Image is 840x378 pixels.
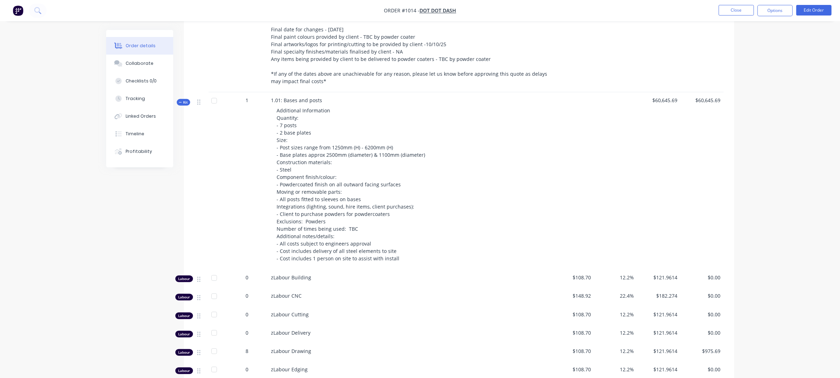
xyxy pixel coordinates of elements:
[106,143,173,160] button: Profitability
[246,329,249,336] span: 0
[106,125,173,143] button: Timeline
[597,311,634,318] span: 12.2%
[796,5,832,16] button: Edit Order
[640,311,678,318] span: $121.9614
[271,366,308,373] span: zLabour Edging
[175,331,193,337] div: Labour
[13,5,23,16] img: Factory
[757,5,793,16] button: Options
[106,72,173,90] button: Checklists 0/0
[175,312,193,319] div: Labour
[177,99,190,106] button: Kit
[719,5,754,16] button: Close
[106,107,173,125] button: Linked Orders
[419,7,456,14] a: Dot Dot Dash
[683,274,721,281] span: $0.00
[271,311,309,318] span: zLabour Cutting
[106,90,173,107] button: Tracking
[179,100,188,105] span: Kit
[683,97,721,104] span: $60,645.69
[246,347,249,355] span: 8
[277,107,425,262] span: Additional Information Quantity: - 7 posts - 2 base plates Size: - Post sizes range from 1250mm (...
[175,275,193,282] div: Labour
[271,329,311,336] span: zLabour Delivery
[683,347,721,355] span: $975.69
[640,347,678,355] span: $121.9614
[126,131,144,137] div: Timeline
[554,274,591,281] span: $108.70
[271,348,312,354] span: zLabour Drawing
[683,366,721,373] span: $0.00
[126,95,145,102] div: Tracking
[271,97,322,104] span: 1.01: Bases and posts
[683,292,721,299] span: $0.00
[554,366,591,373] span: $108.70
[175,294,193,300] div: Labour
[640,97,678,104] span: $60,645.69
[246,97,249,104] span: 1
[126,148,152,155] div: Profitability
[126,113,156,119] div: Linked Orders
[106,37,173,55] button: Order details
[640,274,678,281] span: $121.9614
[597,274,634,281] span: 12.2%
[683,311,721,318] span: $0.00
[246,366,249,373] span: 0
[384,7,419,14] span: Order #1014 -
[175,349,193,356] div: Labour
[597,329,634,336] span: 12.2%
[246,274,249,281] span: 0
[597,347,634,355] span: 12.2%
[640,292,678,299] span: $182.274
[554,347,591,355] span: $108.70
[126,60,153,67] div: Collaborate
[640,329,678,336] span: $121.9614
[554,311,591,318] span: $108.70
[271,292,302,299] span: zLabour CNC
[246,311,249,318] span: 0
[597,292,634,299] span: 22.4%
[554,329,591,336] span: $108.70
[683,329,721,336] span: $0.00
[640,366,678,373] span: $121.9614
[554,292,591,299] span: $148.92
[126,43,156,49] div: Order details
[175,367,193,374] div: Labour
[246,292,249,299] span: 0
[106,55,173,72] button: Collaborate
[597,366,634,373] span: 12.2%
[271,274,312,281] span: zLabour Building
[126,78,157,84] div: Checklists 0/0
